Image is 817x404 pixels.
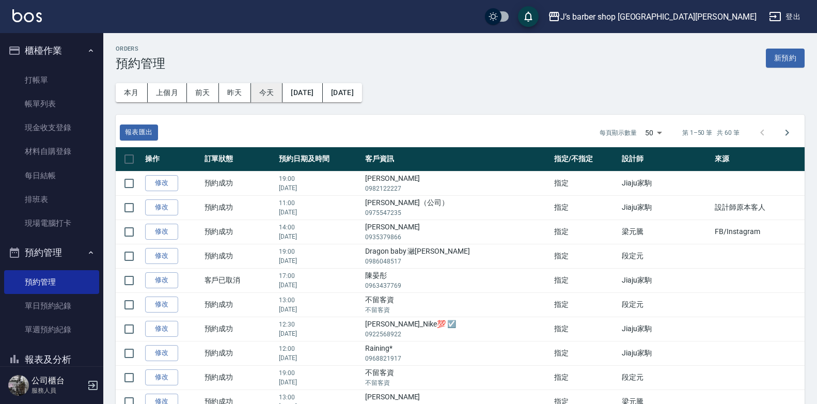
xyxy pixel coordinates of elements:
[145,321,178,337] a: 修改
[145,199,178,215] a: 修改
[766,49,805,68] button: 新預約
[365,232,549,242] p: 0935379866
[279,296,360,305] p: 13:00
[202,171,277,195] td: 預約成功
[619,292,712,317] td: 段定元
[279,271,360,281] p: 17:00
[279,281,360,290] p: [DATE]
[365,184,549,193] p: 0982122227
[145,175,178,191] a: 修改
[145,297,178,313] a: 修改
[682,128,740,137] p: 第 1–50 筆 共 60 筆
[202,220,277,244] td: 預約成功
[552,244,619,268] td: 指定
[4,318,99,341] a: 單週預約紀錄
[712,195,805,220] td: 設計師原本客人
[279,198,360,208] p: 11:00
[641,119,666,147] div: 50
[145,369,178,385] a: 修改
[279,208,360,217] p: [DATE]
[552,365,619,390] td: 指定
[518,6,539,27] button: save
[365,257,549,266] p: 0986048517
[187,83,219,102] button: 前天
[279,378,360,387] p: [DATE]
[145,248,178,264] a: 修改
[4,164,99,188] a: 每日結帳
[12,9,42,22] img: Logo
[279,368,360,378] p: 19:00
[4,37,99,64] button: 櫃檯作業
[202,195,277,220] td: 預約成功
[365,378,549,387] p: 不留客資
[365,305,549,315] p: 不留客資
[8,375,29,396] img: Person
[202,365,277,390] td: 預約成功
[145,272,178,288] a: 修改
[619,220,712,244] td: 梁元騰
[4,346,99,373] button: 報表及分析
[619,171,712,195] td: Jiaju家駒
[279,305,360,314] p: [DATE]
[712,147,805,172] th: 來源
[279,232,360,241] p: [DATE]
[120,125,158,141] button: 報表匯出
[363,268,552,292] td: 陳晏彤
[365,281,549,290] p: 0963437769
[552,171,619,195] td: 指定
[552,268,619,292] td: 指定
[4,239,99,266] button: 預約管理
[775,120,799,145] button: Go to next page
[560,10,757,23] div: J’s barber shop [GEOGRAPHIC_DATA][PERSON_NAME]
[363,220,552,244] td: [PERSON_NAME]
[116,83,148,102] button: 本月
[552,147,619,172] th: 指定/不指定
[619,147,712,172] th: 設計師
[765,7,805,26] button: 登出
[552,220,619,244] td: 指定
[279,393,360,402] p: 13:00
[4,68,99,92] a: 打帳單
[276,147,363,172] th: 預約日期及時間
[323,83,362,102] button: [DATE]
[219,83,251,102] button: 昨天
[363,317,552,341] td: [PERSON_NAME]_Nike💯 ☑️
[202,341,277,365] td: 預約成功
[4,92,99,116] a: 帳單列表
[552,195,619,220] td: 指定
[363,365,552,390] td: 不留客資
[363,292,552,317] td: 不留客資
[32,386,84,395] p: 服務人員
[552,292,619,317] td: 指定
[365,208,549,217] p: 0975547235
[202,317,277,341] td: 預約成功
[279,247,360,256] p: 19:00
[363,195,552,220] td: [PERSON_NAME]（公司）
[619,195,712,220] td: Jiaju家駒
[619,365,712,390] td: 段定元
[202,244,277,268] td: 預約成功
[4,294,99,318] a: 單日預約紀錄
[712,220,805,244] td: FB/Instagram
[552,341,619,365] td: 指定
[4,188,99,211] a: 排班表
[143,147,202,172] th: 操作
[365,354,549,363] p: 0968821917
[116,56,165,71] h3: 預約管理
[619,317,712,341] td: Jiaju家駒
[619,244,712,268] td: 段定元
[279,223,360,232] p: 14:00
[282,83,322,102] button: [DATE]
[148,83,187,102] button: 上個月
[279,344,360,353] p: 12:00
[32,376,84,386] h5: 公司櫃台
[202,292,277,317] td: 預約成功
[145,345,178,361] a: 修改
[363,147,552,172] th: 客戶資訊
[365,330,549,339] p: 0922568922
[279,329,360,338] p: [DATE]
[4,270,99,294] a: 預約管理
[4,116,99,139] a: 現金收支登錄
[279,174,360,183] p: 19:00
